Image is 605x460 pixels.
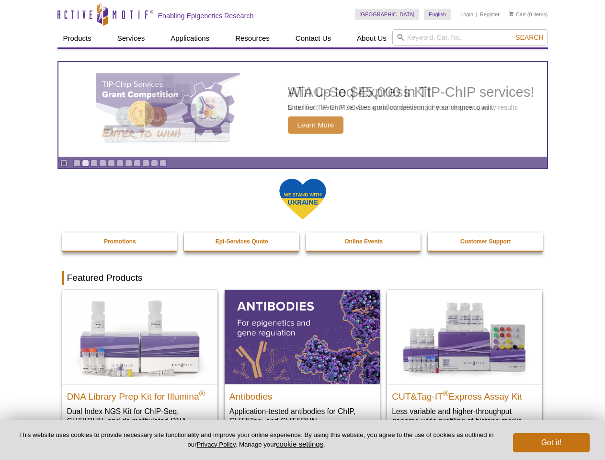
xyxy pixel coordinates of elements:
strong: Promotions [104,238,136,245]
a: Customer Support [428,232,544,251]
li: | [476,9,478,20]
strong: Customer Support [460,238,511,245]
h2: CUT&Tag-IT Express Assay Kit [392,387,537,402]
img: DNA Library Prep Kit for Illumina [62,290,217,384]
strong: Epi-Services Quote [216,238,268,245]
a: Privacy Policy [196,441,235,448]
a: [GEOGRAPHIC_DATA] [355,9,420,20]
a: Epi-Services Quote [184,232,300,251]
a: All Antibodies Antibodies Application-tested antibodies for ChIP, CUT&Tag, and CUT&RUN. [225,290,380,435]
a: DNA Library Prep Kit for Illumina DNA Library Prep Kit for Illumina® Dual Index NGS Kit for ChIP-... [62,290,217,445]
img: CUT&Tag-IT® Express Assay Kit [387,290,542,384]
a: Products [57,29,97,47]
p: Simplified, faster ATAC-Seq workflow delivering the same great quality results [288,103,518,112]
a: CUT&Tag-IT® Express Assay Kit CUT&Tag-IT®Express Assay Kit Less variable and higher-throughput ge... [387,290,542,435]
p: Application-tested antibodies for ChIP, CUT&Tag, and CUT&RUN. [229,406,375,426]
a: Go to slide 6 [116,160,124,167]
img: We Stand With Ukraine [279,178,327,220]
h2: Antibodies [229,387,375,402]
input: Keyword, Cat. No. [392,29,548,46]
a: Applications [165,29,215,47]
p: This website uses cookies to provide necessary site functionality and improve your online experie... [15,431,497,449]
h2: DNA Library Prep Kit for Illumina [67,387,213,402]
button: Got it! [513,433,590,452]
a: Go to slide 10 [151,160,158,167]
strong: Online Events [344,238,383,245]
article: ATAC-Seq Express Kit [58,62,547,157]
a: Go to slide 2 [82,160,89,167]
a: Online Events [306,232,422,251]
a: Go to slide 9 [142,160,149,167]
a: Register [480,11,500,18]
h2: ATAC-Seq Express Kit [288,85,518,99]
a: English [424,9,451,20]
p: Less variable and higher-throughput genome-wide profiling of histone marks​. [392,406,537,426]
h2: Enabling Epigenetics Research [158,11,254,20]
a: Resources [229,29,275,47]
a: Go to slide 7 [125,160,132,167]
a: Cart [509,11,526,18]
img: Your Cart [509,11,514,16]
span: Learn More [288,116,344,134]
a: Go to slide 4 [99,160,106,167]
a: Contact Us [290,29,337,47]
h2: Featured Products [62,271,543,285]
a: ATAC-Seq Express Kit ATAC-Seq Express Kit Simplified, faster ATAC-Seq workflow delivering the sam... [58,62,547,157]
button: Search [513,33,546,42]
span: Search [515,34,543,41]
sup: ® [199,389,205,397]
img: ATAC-Seq Express Kit [89,73,247,146]
a: Toggle autoplay [60,160,68,167]
a: Services [112,29,151,47]
sup: ® [443,389,449,397]
img: All Antibodies [225,290,380,384]
a: Promotions [62,232,178,251]
button: cookie settings [276,440,323,448]
a: Go to slide 3 [91,160,98,167]
a: About Us [351,29,392,47]
a: Go to slide 11 [160,160,167,167]
a: Go to slide 5 [108,160,115,167]
a: Go to slide 8 [134,160,141,167]
p: Dual Index NGS Kit for ChIP-Seq, CUT&RUN, and ds methylated DNA assays. [67,406,213,436]
li: (0 items) [509,9,548,20]
a: Login [460,11,473,18]
a: Go to slide 1 [73,160,80,167]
